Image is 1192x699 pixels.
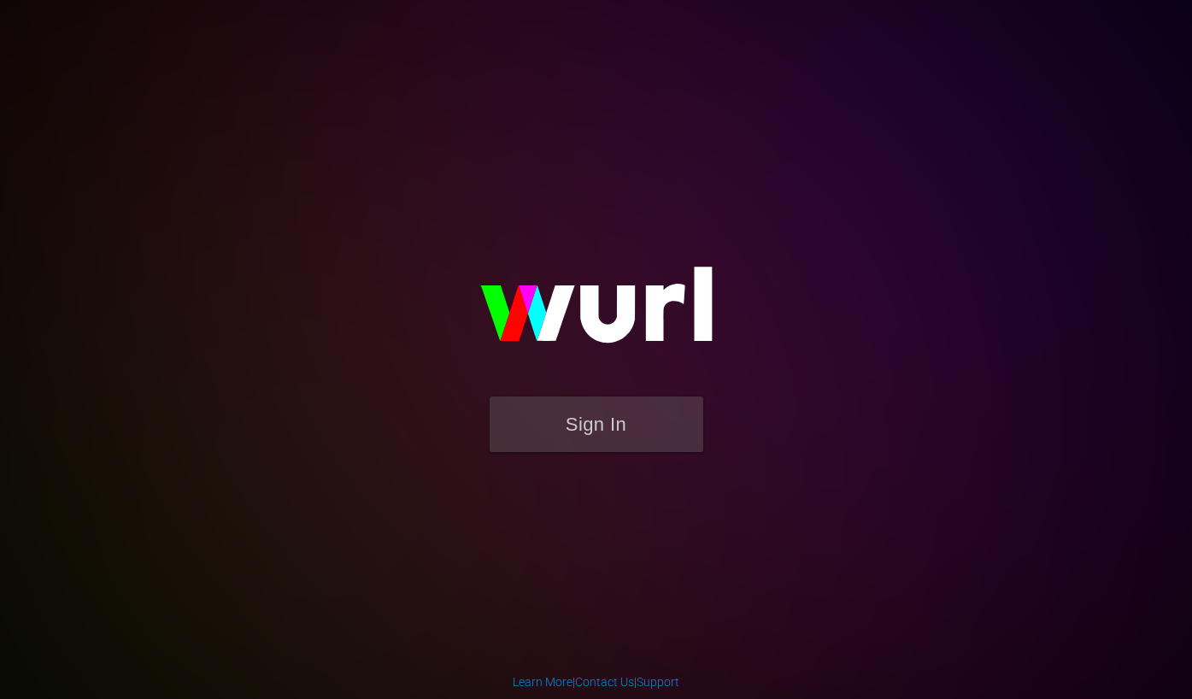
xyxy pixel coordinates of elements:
[513,675,573,689] a: Learn More
[575,675,634,689] a: Contact Us
[490,396,703,452] button: Sign In
[513,673,679,690] div: | |
[637,675,679,689] a: Support
[426,230,767,396] img: wurl-logo-on-black-223613ac3d8ba8fe6dc639794a292ebdb59501304c7dfd60c99c58986ef67473.svg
